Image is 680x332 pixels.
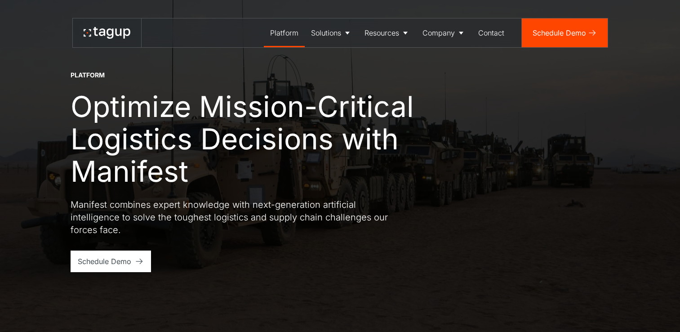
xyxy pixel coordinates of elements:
[71,90,448,188] h1: Optimize Mission-Critical Logistics Decisions with Manifest
[364,27,399,38] div: Resources
[416,18,472,47] a: Company
[78,256,131,267] div: Schedule Demo
[270,27,298,38] div: Platform
[264,18,305,47] a: Platform
[311,27,341,38] div: Solutions
[71,198,394,236] p: Manifest combines expert knowledge with next-generation artificial intelligence to solve the toug...
[533,27,586,38] div: Schedule Demo
[71,71,105,80] div: Platform
[358,18,416,47] a: Resources
[305,18,358,47] a: Solutions
[522,18,608,47] a: Schedule Demo
[472,18,511,47] a: Contact
[422,27,455,38] div: Company
[71,251,151,272] a: Schedule Demo
[478,27,504,38] div: Contact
